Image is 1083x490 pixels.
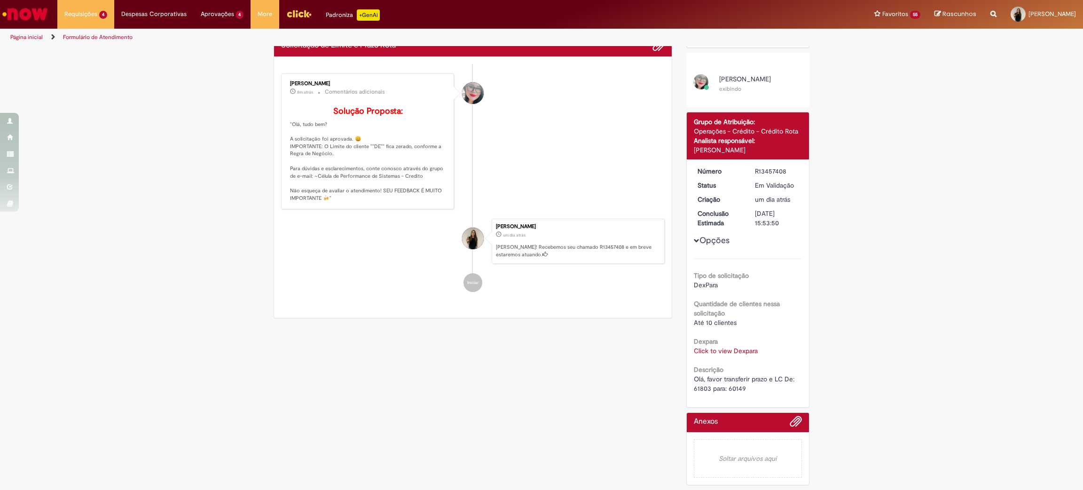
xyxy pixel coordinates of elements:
[910,11,920,19] span: 55
[290,107,447,202] p: "Olá, tudo bem? A solicitação foi aprovada. 😀 IMPORTANTE: O Limite do cliente ""DE"" fica zerado,...
[755,166,799,176] div: R13457408
[121,9,187,19] span: Despesas Corporativas
[462,228,484,249] div: Natali Fernanda Garcia Alonso
[236,11,244,19] span: 4
[1,5,49,24] img: ServiceNow
[694,439,802,478] em: Soltar arquivos aqui
[719,85,741,93] small: exibindo
[694,145,802,155] div: [PERSON_NAME]
[755,181,799,190] div: Em Validação
[694,117,802,126] div: Grupo de Atribuição:
[694,347,758,355] a: Click to view Dexpara
[258,9,272,19] span: More
[755,195,799,204] div: 28/08/2025 11:53:46
[942,9,976,18] span: Rascunhos
[755,195,790,204] time: 28/08/2025 11:53:46
[652,40,665,52] button: Adicionar anexos
[462,82,484,104] div: undefined Online
[934,10,976,19] a: Rascunhos
[694,365,723,374] b: Descrição
[755,195,790,204] span: um dia atrás
[201,9,234,19] span: Aprovações
[882,9,908,19] span: Favoritos
[281,219,665,264] li: Natali Fernanda Garcia Alonso
[719,75,771,83] span: [PERSON_NAME]
[694,136,802,145] div: Analista responsável:
[1028,10,1076,18] span: [PERSON_NAME]
[694,126,802,136] div: Operações - Crédito - Crédito Rota
[503,232,526,238] time: 28/08/2025 11:53:46
[694,418,718,426] h2: Anexos
[503,232,526,238] span: um dia atrás
[297,89,313,95] time: 29/08/2025 14:03:55
[691,195,748,204] dt: Criação
[790,415,802,432] button: Adicionar anexos
[357,9,380,21] p: +GenAi
[290,81,447,87] div: [PERSON_NAME]
[694,318,737,327] span: Até 10 clientes
[281,64,665,301] ul: Histórico de tíquete
[99,11,107,19] span: 4
[63,33,133,41] a: Formulário de Atendimento
[281,41,396,50] h2: Solicitação de Limite e Prazo Rota Histórico de tíquete
[694,300,780,317] b: Quantidade de clientes nessa solicitação
[691,166,748,176] dt: Número
[694,281,718,289] span: DexPara
[755,209,799,228] div: [DATE] 15:53:50
[691,209,748,228] dt: Conclusão Estimada
[297,89,313,95] span: 8m atrás
[694,337,718,346] b: Dexpara
[10,33,43,41] a: Página inicial
[496,244,659,258] p: [PERSON_NAME]! Recebemos seu chamado R13457408 e em breve estaremos atuando.
[64,9,97,19] span: Requisições
[694,271,749,280] b: Tipo de solicitação
[286,7,312,21] img: click_logo_yellow_360x200.png
[691,181,748,190] dt: Status
[694,375,796,393] span: Olá, favor transferir prazo e LC De: 61803 para: 60149
[326,9,380,21] div: Padroniza
[325,88,385,96] small: Comentários adicionais
[333,106,403,117] b: Solução Proposta:
[496,224,659,229] div: [PERSON_NAME]
[7,29,715,46] ul: Trilhas de página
